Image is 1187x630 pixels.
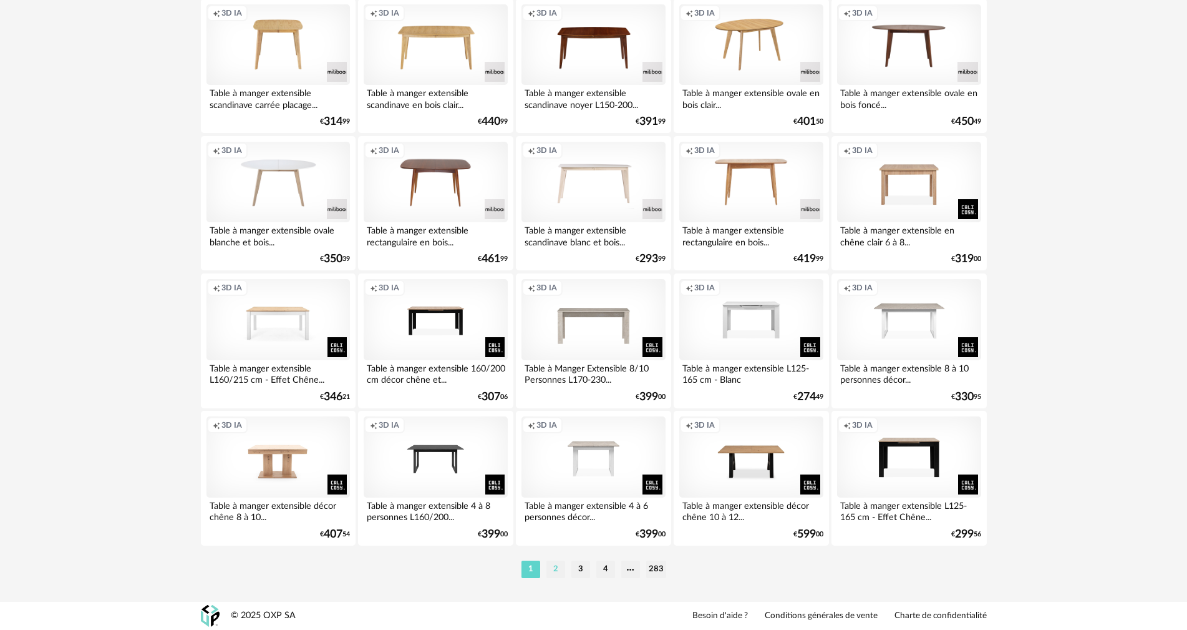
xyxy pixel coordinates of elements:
[536,8,557,18] span: 3D IA
[324,255,342,263] span: 350
[320,255,350,263] div: € 39
[206,498,350,523] div: Table à manger extensible décor chêne 8 à 10...
[528,8,535,18] span: Creation icon
[951,255,981,263] div: € 00
[482,117,500,126] span: 440
[324,117,342,126] span: 314
[516,273,671,408] a: Creation icon 3D IA Table à Manger Extensible 8/10 Personnes L170-230... €39900
[694,8,715,18] span: 3D IA
[370,145,377,155] span: Creation icon
[831,136,986,271] a: Creation icon 3D IA Table à manger extensible en chêne clair 6 à 8... €31900
[521,561,540,578] li: 1
[955,117,974,126] span: 450
[516,136,671,271] a: Creation icon 3D IA Table à manger extensible scandinave blanc et bois... €29399
[213,8,220,18] span: Creation icon
[221,420,242,430] span: 3D IA
[797,530,816,539] span: 599
[536,145,557,155] span: 3D IA
[793,117,823,126] div: € 50
[636,117,666,126] div: € 99
[679,498,823,523] div: Table à manger extensible décor chêne 10 à 12...
[379,145,399,155] span: 3D IA
[521,360,665,385] div: Table à Manger Extensible 8/10 Personnes L170-230...
[793,530,823,539] div: € 00
[596,561,615,578] li: 4
[694,420,715,430] span: 3D IA
[837,360,981,385] div: Table à manger extensible 8 à 10 personnes décor...
[951,393,981,401] div: € 95
[636,393,666,401] div: € 00
[221,283,242,293] span: 3D IA
[370,8,377,18] span: Creation icon
[831,411,986,546] a: Creation icon 3D IA Table à manger extensible L125-165 cm - Effet Chêne... €29956
[528,283,535,293] span: Creation icon
[206,360,350,385] div: Table à manger extensible L160/215 cm - Effet Chêne...
[478,255,508,263] div: € 99
[793,255,823,263] div: € 99
[955,393,974,401] span: 330
[364,222,507,247] div: Table à manger extensible rectangulaire en bois...
[674,273,828,408] a: Creation icon 3D IA Table à manger extensible L125-165 cm - Blanc €27449
[951,530,981,539] div: € 56
[536,420,557,430] span: 3D IA
[955,530,974,539] span: 299
[837,85,981,110] div: Table à manger extensible ovale en bois foncé...
[364,85,507,110] div: Table à manger extensible scandinave en bois clair...
[852,8,873,18] span: 3D IA
[686,8,693,18] span: Creation icon
[370,283,377,293] span: Creation icon
[320,393,350,401] div: € 21
[482,530,500,539] span: 399
[206,85,350,110] div: Table à manger extensible scandinave carrée placage...
[674,136,828,271] a: Creation icon 3D IA Table à manger extensible rectangulaire en bois... €41999
[852,420,873,430] span: 3D IA
[679,360,823,385] div: Table à manger extensible L125-165 cm - Blanc
[837,222,981,247] div: Table à manger extensible en chêne clair 6 à 8...
[843,145,851,155] span: Creation icon
[221,145,242,155] span: 3D IA
[320,117,350,126] div: € 99
[528,420,535,430] span: Creation icon
[320,530,350,539] div: € 54
[793,393,823,401] div: € 49
[843,420,851,430] span: Creation icon
[364,360,507,385] div: Table à manger extensible 160/200 cm décor chêne et...
[843,8,851,18] span: Creation icon
[636,530,666,539] div: € 00
[324,530,342,539] span: 407
[639,530,658,539] span: 399
[358,273,513,408] a: Creation icon 3D IA Table à manger extensible 160/200 cm décor chêne et... €30706
[679,85,823,110] div: Table à manger extensible ovale en bois clair...
[951,117,981,126] div: € 49
[831,273,986,408] a: Creation icon 3D IA Table à manger extensible 8 à 10 personnes décor... €33095
[679,222,823,247] div: Table à manger extensible rectangulaire en bois...
[201,605,220,627] img: OXP
[692,611,748,622] a: Besoin d'aide ?
[516,411,671,546] a: Creation icon 3D IA Table à manger extensible 4 à 6 personnes décor... €39900
[201,136,356,271] a: Creation icon 3D IA Table à manger extensible ovale blanche et bois... €35039
[686,420,693,430] span: Creation icon
[379,283,399,293] span: 3D IA
[478,117,508,126] div: € 99
[358,136,513,271] a: Creation icon 3D IA Table à manger extensible rectangulaire en bois... €46199
[379,420,399,430] span: 3D IA
[213,283,220,293] span: Creation icon
[364,498,507,523] div: Table à manger extensible 4 à 8 personnes L160/200...
[213,420,220,430] span: Creation icon
[797,393,816,401] span: 274
[571,561,590,578] li: 3
[213,145,220,155] span: Creation icon
[894,611,987,622] a: Charte de confidentialité
[797,117,816,126] span: 401
[324,393,342,401] span: 346
[221,8,242,18] span: 3D IA
[686,283,693,293] span: Creation icon
[528,145,535,155] span: Creation icon
[201,411,356,546] a: Creation icon 3D IA Table à manger extensible décor chêne 8 à 10... €40754
[837,498,981,523] div: Table à manger extensible L125-165 cm - Effet Chêne...
[478,530,508,539] div: € 00
[797,255,816,263] span: 419
[379,8,399,18] span: 3D IA
[521,85,665,110] div: Table à manger extensible scandinave noyer L150-200...
[639,255,658,263] span: 293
